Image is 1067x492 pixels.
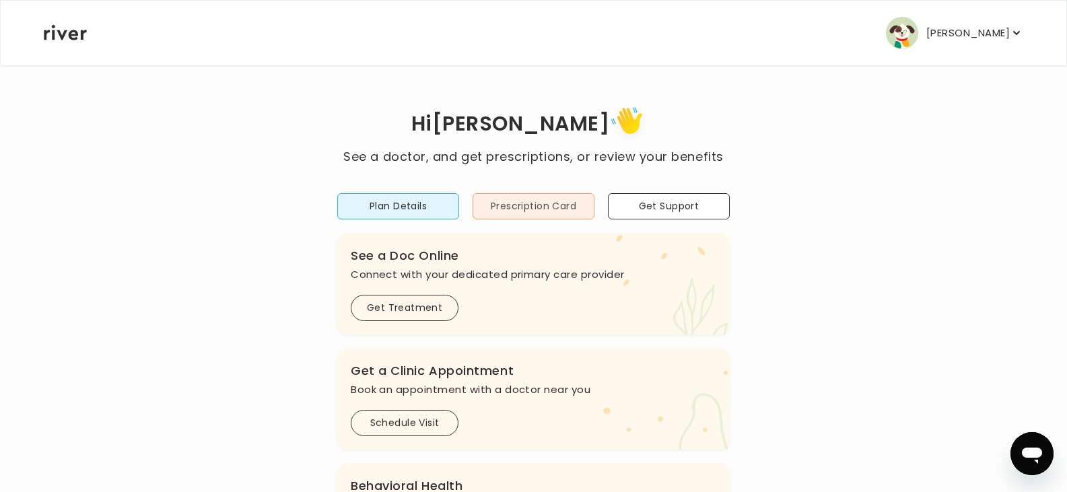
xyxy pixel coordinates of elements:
[886,17,1023,49] button: user avatar[PERSON_NAME]
[926,24,1010,42] p: [PERSON_NAME]
[351,295,458,321] button: Get Treatment
[473,193,594,219] button: Prescription Card
[351,246,716,265] h3: See a Doc Online
[351,361,716,380] h3: Get a Clinic Appointment
[886,17,918,49] img: user avatar
[343,102,723,147] h1: Hi [PERSON_NAME]
[1010,432,1054,475] iframe: Button to launch messaging window
[351,380,716,399] p: Book an appointment with a doctor near you
[337,193,459,219] button: Plan Details
[608,193,730,219] button: Get Support
[351,410,458,436] button: Schedule Visit
[343,147,723,166] p: See a doctor, and get prescriptions, or review your benefits
[351,265,716,284] p: Connect with your dedicated primary care provider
